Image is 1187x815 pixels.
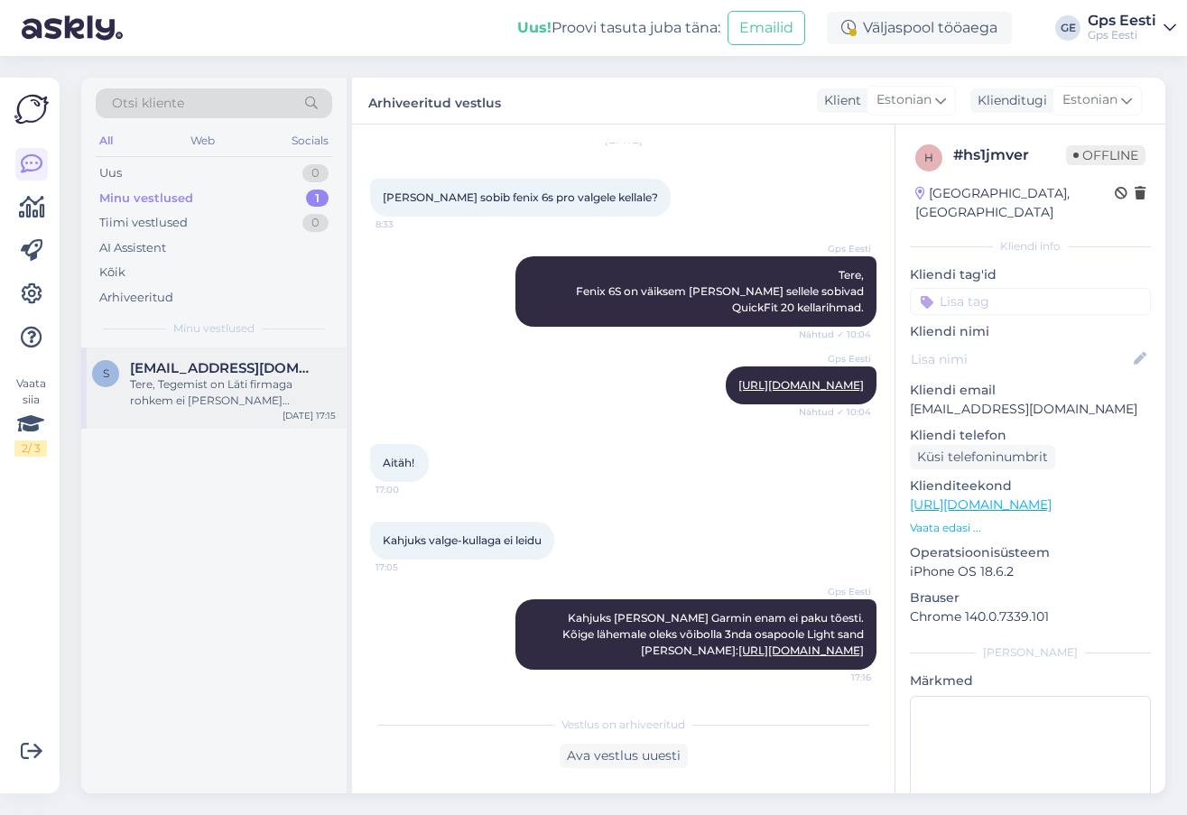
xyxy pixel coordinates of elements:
[1088,14,1156,28] div: Gps Eesti
[876,90,932,110] span: Estonian
[376,483,443,496] span: 17:00
[112,94,184,113] span: Otsi kliente
[288,129,332,153] div: Socials
[1088,14,1176,42] a: Gps EestiGps Eesti
[910,322,1151,341] p: Kliendi nimi
[283,409,336,422] div: [DATE] 17:15
[911,349,1130,369] input: Lisa nimi
[302,164,329,182] div: 0
[803,585,871,598] span: Gps Eesti
[910,426,1151,445] p: Kliendi telefon
[376,218,443,231] span: 8:33
[517,17,720,39] div: Proovi tasuta juba täna:
[799,405,871,419] span: Nähtud ✓ 10:04
[799,328,871,341] span: Nähtud ✓ 10:04
[306,190,329,208] div: 1
[910,238,1151,255] div: Kliendi info
[383,456,414,469] span: Aitäh!
[517,19,552,36] b: Uus!
[173,320,255,337] span: Minu vestlused
[14,440,47,457] div: 2 / 3
[103,366,109,380] span: s
[817,91,861,110] div: Klient
[738,644,864,657] a: [URL][DOMAIN_NAME]
[1062,90,1117,110] span: Estonian
[803,352,871,366] span: Gps Eesti
[99,239,166,257] div: AI Assistent
[383,533,542,547] span: Kahjuks valge-kullaga ei leidu
[99,190,193,208] div: Minu vestlused
[953,144,1066,166] div: # hs1jmver
[803,671,871,684] span: 17:16
[99,164,122,182] div: Uus
[561,717,685,733] span: Vestlus on arhiveeritud
[376,560,443,574] span: 17:05
[130,376,336,409] div: Tere, Tegemist on Läti firmaga rohkem ei [PERSON_NAME] kommenteerida, puudub kokkupuude.
[910,562,1151,581] p: iPhone OS 18.6.2
[130,360,318,376] span: survivalwithsilvo@gmail.com
[910,265,1151,284] p: Kliendi tag'id
[827,12,1012,44] div: Väljaspool tööaega
[910,671,1151,690] p: Märkmed
[910,644,1151,661] div: [PERSON_NAME]
[562,611,867,657] span: Kahjuks [PERSON_NAME] Garmin enam ei paku tõesti. Kõige lähemale oleks võibolla 3nda osapoole Lig...
[99,289,173,307] div: Arhiveeritud
[910,543,1151,562] p: Operatsioonisüsteem
[560,744,688,768] div: Ava vestlus uuesti
[924,151,933,164] span: h
[910,477,1151,495] p: Klienditeekond
[910,381,1151,400] p: Kliendi email
[910,520,1151,536] p: Vaata edasi ...
[910,445,1055,469] div: Küsi telefoninumbrit
[970,91,1047,110] div: Klienditugi
[1088,28,1156,42] div: Gps Eesti
[910,288,1151,315] input: Lisa tag
[910,607,1151,626] p: Chrome 140.0.7339.101
[368,88,501,113] label: Arhiveeritud vestlus
[14,92,49,126] img: Askly Logo
[1055,15,1080,41] div: GE
[187,129,218,153] div: Web
[383,190,658,204] span: [PERSON_NAME] sobib fenix 6s pro valgele kellale?
[576,268,867,314] span: Tere, Fenix 6S on väiksem [PERSON_NAME] sellele sobivad QuickFit 20 kellarihmad.
[915,184,1115,222] div: [GEOGRAPHIC_DATA], [GEOGRAPHIC_DATA]
[738,378,864,392] a: [URL][DOMAIN_NAME]
[302,214,329,232] div: 0
[910,588,1151,607] p: Brauser
[910,496,1052,513] a: [URL][DOMAIN_NAME]
[96,129,116,153] div: All
[99,214,188,232] div: Tiimi vestlused
[728,11,805,45] button: Emailid
[14,375,47,457] div: Vaata siia
[910,400,1151,419] p: [EMAIL_ADDRESS][DOMAIN_NAME]
[1066,145,1145,165] span: Offline
[99,264,125,282] div: Kõik
[803,242,871,255] span: Gps Eesti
